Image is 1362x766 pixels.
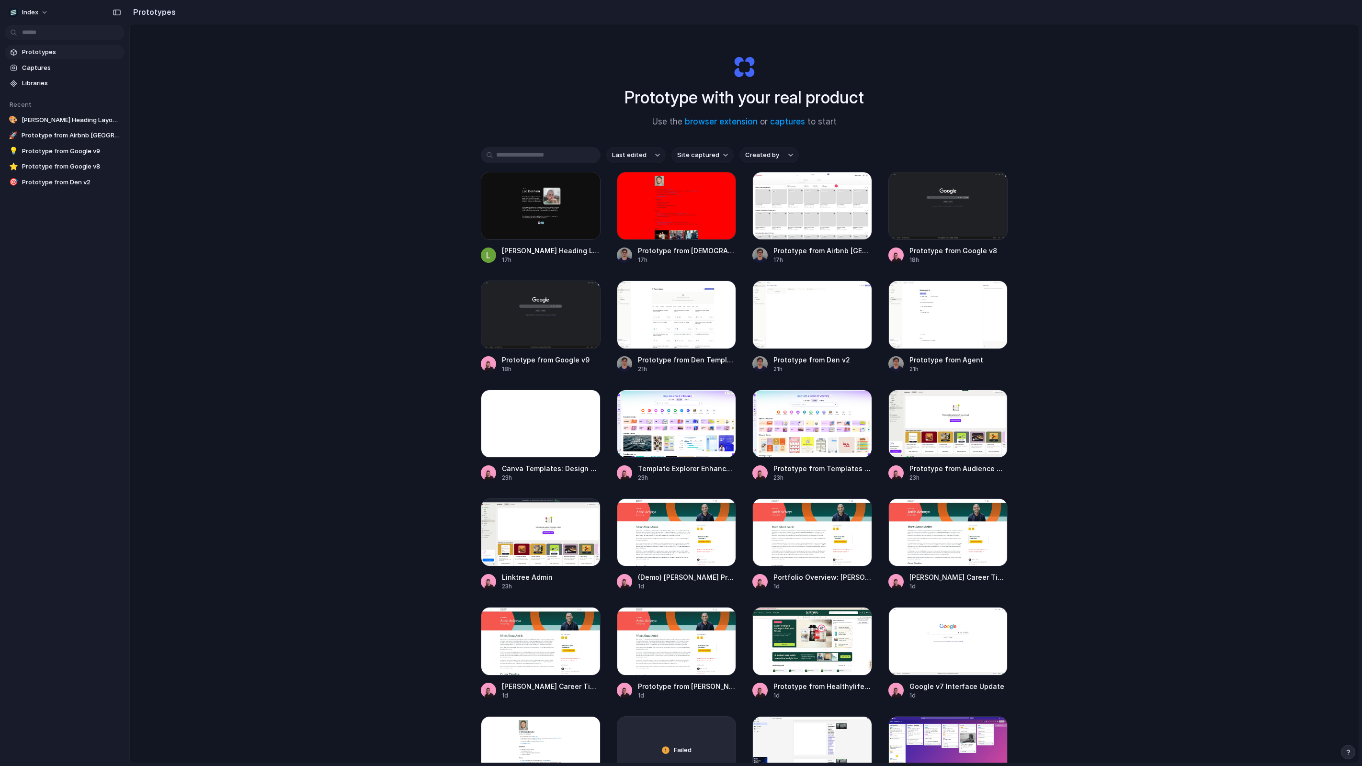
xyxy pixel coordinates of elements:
div: 23h [773,473,872,482]
a: captures [770,117,805,126]
div: 1d [638,582,737,591]
span: Prototype from Templates - Canva [773,463,872,473]
a: Anish Acharya Career Timeline & Portfolio Cards[PERSON_NAME] Career Timeline & Portfolio Cards1d [888,498,1008,591]
a: Prototypes [5,45,125,59]
div: 1d [638,691,737,700]
span: [PERSON_NAME] Heading Layout Draft [22,115,121,125]
span: Template Explorer Enhancement [638,463,737,473]
a: Canva Templates: Design Types OverviewCanva Templates: Design Types Overview23h [481,390,601,482]
span: Prototype from Google v9 [22,146,121,156]
div: 21h [909,365,1008,373]
div: 18h [502,365,601,373]
span: Prototype from Airbnb [GEOGRAPHIC_DATA] Home [773,246,872,256]
button: Last edited [606,147,666,163]
a: 🚀Prototype from Airbnb [GEOGRAPHIC_DATA] Home [5,128,125,143]
a: Prototype from Den TemplatesPrototype from Den Templates21h [617,281,737,373]
a: Prototype from AgentPrototype from Agent21h [888,281,1008,373]
a: Portfolio Overview: Anish Acharya at Andreessen HorowitzPortfolio Overview: [PERSON_NAME] at [PER... [752,498,872,591]
span: Captures [22,63,121,73]
a: Prototype from Google v9Prototype from Google v918h [481,281,601,373]
div: 🚀 [9,131,18,140]
a: 🎨[PERSON_NAME] Heading Layout Draft [5,113,125,127]
span: Site captured [677,150,719,160]
div: 23h [502,582,601,591]
a: Google v7 Interface UpdateGoogle v7 Interface Update1d [888,607,1008,699]
a: 💡Prototype from Google v9 [5,144,125,158]
a: Prototype from Airbnb Australia HomePrototype from Airbnb [GEOGRAPHIC_DATA] Home17h [752,172,872,264]
span: Canva Templates: Design Types Overview [502,463,601,473]
a: Leo Denham Heading Layout Draft[PERSON_NAME] Heading Layout Draft17h [481,172,601,264]
div: 🎯 [9,178,18,187]
div: 17h [773,256,872,264]
a: Anish Acharya Career Timeline & Portfolio Cards[PERSON_NAME] Career Timeline & Portfolio Cards1d [481,607,601,699]
span: Recent [10,101,32,108]
div: 21h [773,365,872,373]
a: Prototype from Den v2Prototype from Den v221h [752,281,872,373]
div: 23h [638,473,737,482]
span: Index [22,8,38,17]
div: 💡 [9,146,18,156]
span: Prototype from Airbnb [GEOGRAPHIC_DATA] Home [22,131,121,140]
span: Prototype from Agent [909,355,1008,365]
span: Prototype from Google v8 [22,162,121,171]
span: Use the or to start [652,116,837,128]
a: ⭐Prototype from Google v8 [5,159,125,174]
a: browser extension [685,117,758,126]
h1: Prototype with your real product [624,85,864,110]
a: Prototype from Google v8Prototype from Google v818h [888,172,1008,264]
div: 🎨 [9,115,18,125]
a: 🎯Prototype from Den v2 [5,175,125,190]
div: 1d [773,691,872,700]
span: Prototype from Google v9 [502,355,601,365]
span: Prototype from Audience Growth & Engagement [909,463,1008,473]
div: 1d [909,691,1008,700]
a: Prototype from Audience Growth & EngagementPrototype from Audience Growth & Engagement23h [888,390,1008,482]
span: Prototype from [PERSON_NAME] at [PERSON_NAME] [638,681,737,691]
div: 1d [773,582,872,591]
a: Captures [5,61,125,75]
div: 23h [502,473,601,482]
div: ⭐ [9,162,18,171]
span: Prototype from Den v2 [773,355,872,365]
button: Index [5,5,53,20]
button: Created by [739,147,799,163]
a: Template Explorer EnhancementTemplate Explorer Enhancement23h [617,390,737,482]
div: 23h [909,473,1008,482]
span: Failed [674,745,692,755]
div: 18h [909,256,1008,264]
span: Prototype from Google v8 [909,246,1008,256]
a: Prototype from Healthylife & Pharmacy PromotionsPrototype from Healthylife & Pharmacy Promotions1d [752,607,872,699]
div: 1d [909,582,1008,591]
span: Prototype from Den v2 [22,178,121,187]
a: Prototype from Christian Iacullo InterestsPrototype from [DEMOGRAPHIC_DATA][PERSON_NAME] Interest... [617,172,737,264]
span: Libraries [22,79,121,88]
span: (Demo) [PERSON_NAME] Profile Enhancement [638,572,737,582]
h2: Prototypes [129,6,176,18]
span: Created by [745,150,779,160]
div: 1d [502,691,601,700]
span: [PERSON_NAME] Career Timeline & Portfolio Cards [909,572,1008,582]
div: 17h [502,256,601,264]
span: Prototype from Healthylife & Pharmacy Promotions [773,681,872,691]
span: [PERSON_NAME] Career Timeline & Portfolio Cards [502,681,601,691]
a: Libraries [5,76,125,90]
span: Prototype from Den Templates [638,355,737,365]
span: Linktree Admin [502,572,601,582]
a: (Demo) Anish Acharya Profile Enhancement(Demo) [PERSON_NAME] Profile Enhancement1d [617,498,737,591]
div: 21h [638,365,737,373]
button: Site captured [671,147,734,163]
span: [PERSON_NAME] Heading Layout Draft [502,246,601,256]
span: Google v7 Interface Update [909,681,1008,691]
span: Prototypes [22,47,121,57]
a: Prototype from Anish Acharya at Andreessen HorowitzPrototype from [PERSON_NAME] at [PERSON_NAME]1d [617,607,737,699]
div: 17h [638,256,737,264]
span: Portfolio Overview: [PERSON_NAME] at [PERSON_NAME] [773,572,872,582]
a: Prototype from Templates - CanvaPrototype from Templates - Canva23h [752,390,872,482]
span: Last edited [612,150,647,160]
span: Prototype from [DEMOGRAPHIC_DATA][PERSON_NAME] Interests [638,246,737,256]
a: Linktree AdminLinktree Admin23h [481,498,601,591]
